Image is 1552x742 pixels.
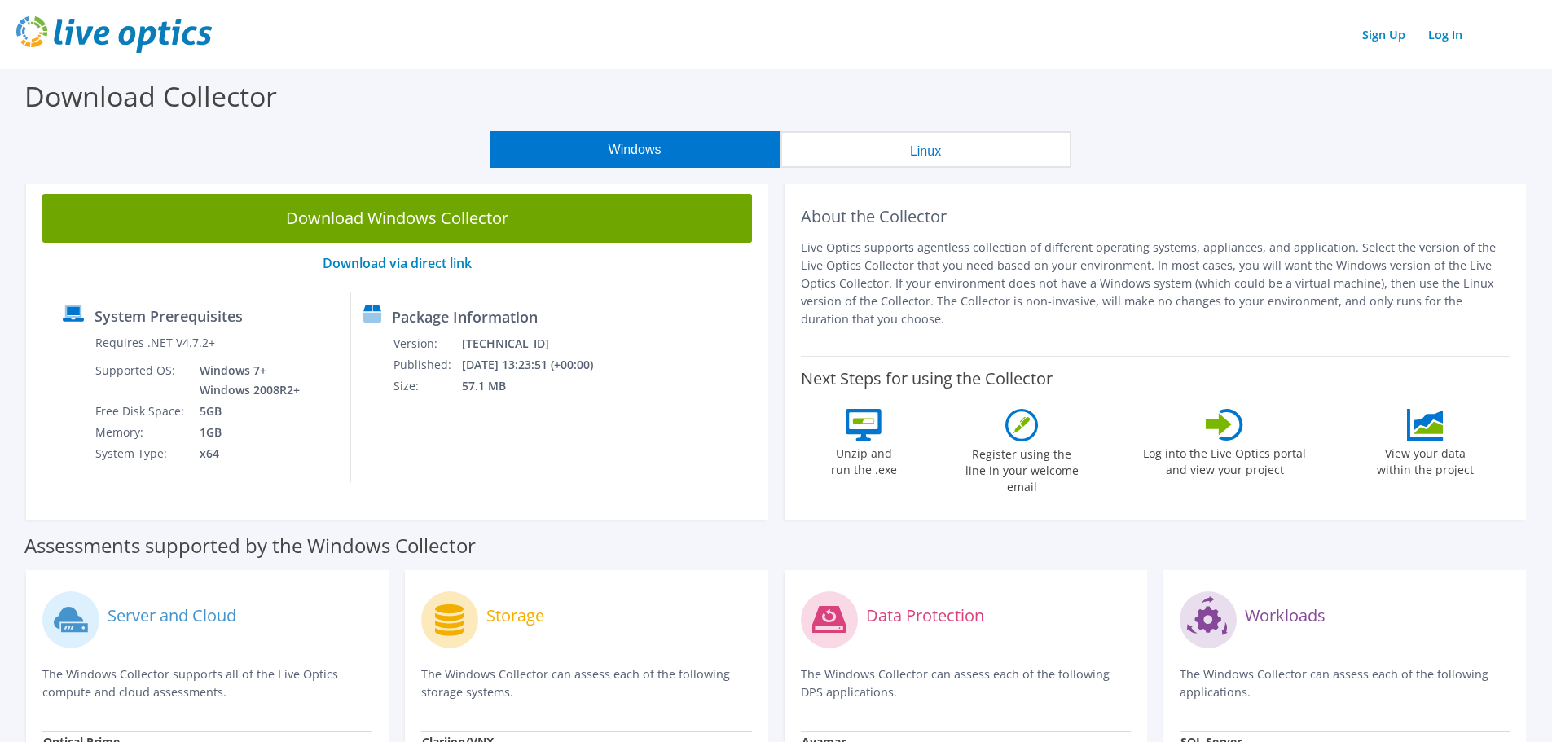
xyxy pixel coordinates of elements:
[1354,23,1414,46] a: Sign Up
[95,360,187,401] td: Supported OS:
[801,665,1131,701] p: The Windows Collector can assess each of the following DPS applications.
[392,309,538,325] label: Package Information
[801,207,1510,226] h2: About the Collector
[461,375,614,397] td: 57.1 MB
[108,608,236,624] label: Server and Cloud
[961,441,1083,495] label: Register using the line in your welcome email
[95,401,187,422] td: Free Disk Space:
[393,333,461,354] td: Version:
[42,665,372,701] p: The Windows Collector supports all of the Live Optics compute and cloud assessments.
[1180,665,1510,701] p: The Windows Collector can assess each of the following applications.
[1245,608,1326,624] label: Workloads
[42,194,752,243] a: Download Windows Collector
[95,422,187,443] td: Memory:
[801,369,1053,389] label: Next Steps for using the Collector
[323,254,472,272] a: Download via direct link
[801,239,1510,328] p: Live Optics supports agentless collection of different operating systems, appliances, and applica...
[187,360,303,401] td: Windows 7+ Windows 2008R2+
[826,441,901,478] label: Unzip and run the .exe
[461,354,614,375] td: [DATE] 13:23:51 (+00:00)
[461,333,614,354] td: [TECHNICAL_ID]
[1420,23,1471,46] a: Log In
[187,422,303,443] td: 1GB
[187,401,303,422] td: 5GB
[24,77,277,115] label: Download Collector
[24,538,476,554] label: Assessments supported by the Windows Collector
[393,354,461,375] td: Published:
[486,608,544,624] label: Storage
[16,16,212,53] img: live_optics_svg.svg
[95,308,243,324] label: System Prerequisites
[95,443,187,464] td: System Type:
[95,335,215,351] label: Requires .NET V4.7.2+
[866,608,984,624] label: Data Protection
[780,131,1071,168] button: Linux
[393,375,461,397] td: Size:
[1142,441,1307,478] label: Log into the Live Optics portal and view your project
[421,665,751,701] p: The Windows Collector can assess each of the following storage systems.
[187,443,303,464] td: x64
[1366,441,1484,478] label: View your data within the project
[490,131,780,168] button: Windows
